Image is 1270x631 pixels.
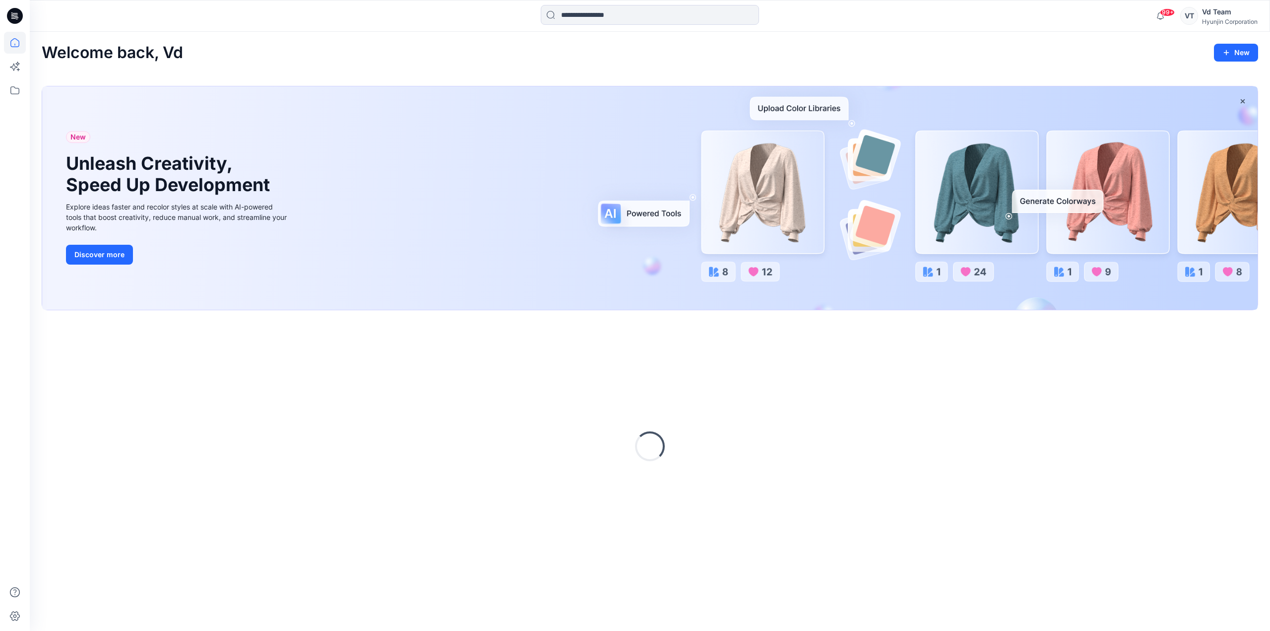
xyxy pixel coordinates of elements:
h1: Unleash Creativity, Speed Up Development [66,153,274,196]
a: Discover more [66,245,289,265]
span: 99+ [1160,8,1175,16]
div: Hyunjin Corporation [1202,18,1258,25]
h2: Welcome back, Vd [42,44,183,62]
button: New [1214,44,1258,62]
div: Explore ideas faster and recolor styles at scale with AI-powered tools that boost creativity, red... [66,202,289,233]
button: Discover more [66,245,133,265]
div: Vd Team [1202,6,1258,18]
span: New [70,131,86,143]
div: VT [1180,7,1198,25]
